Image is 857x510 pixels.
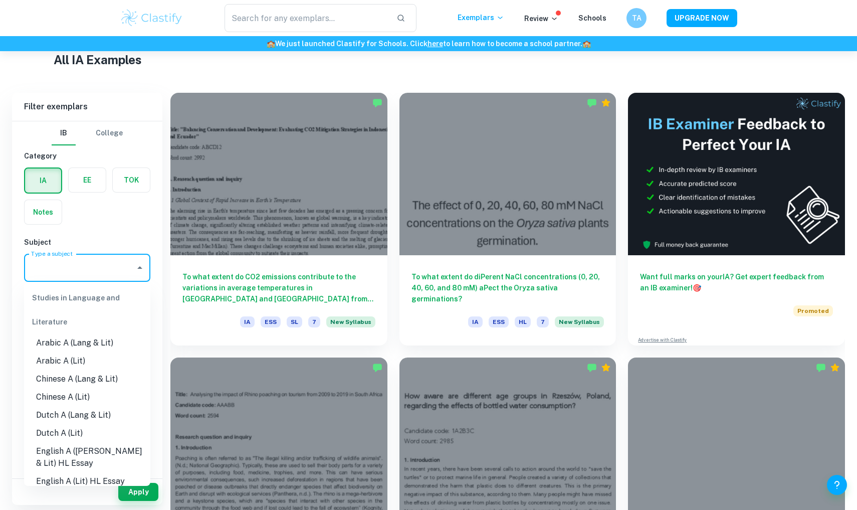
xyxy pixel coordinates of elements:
[628,93,845,255] img: Thumbnail
[25,200,62,224] button: Notes
[54,51,803,69] h1: All IA Examples
[308,316,320,327] span: 7
[411,271,604,304] h6: To what extent do diPerent NaCl concentrations (0, 20, 40, 60, and 80 mM) aPect the Oryza sativa ...
[372,98,382,108] img: Marked
[638,336,687,344] a: Advertise with Clastify
[555,316,604,327] span: New Syllabus
[24,150,150,161] h6: Category
[287,316,302,327] span: SL
[24,352,150,370] li: Arabic A (Lit)
[2,38,855,49] h6: We just launched Clastify for Schools. Click to learn how to become a school partner.
[524,13,558,24] p: Review
[587,98,597,108] img: Marked
[372,363,382,373] img: Marked
[601,98,611,108] div: Premium
[24,406,150,424] li: Dutch A (Lang & Lit)
[816,363,826,373] img: Marked
[133,261,147,275] button: Close
[489,316,509,327] span: ESS
[24,334,150,352] li: Arabic A (Lang & Lit)
[24,442,150,472] li: English A ([PERSON_NAME] & Lit) HL Essay
[182,271,375,304] h6: To what extent do CO2 emissions contribute to the variations in average temperatures in [GEOGRAPH...
[24,388,150,406] li: Chinese A (Lit)
[830,363,840,373] div: Premium
[120,8,183,28] img: Clastify logo
[427,40,443,48] a: here
[225,4,388,32] input: Search for any exemplars...
[626,8,647,28] button: TA
[261,316,281,327] span: ESS
[326,316,375,327] span: New Syllabus
[24,472,150,490] li: English A (Lit) HL Essay
[25,168,61,193] button: IA
[578,14,606,22] a: Schools
[24,237,150,248] h6: Subject
[827,475,847,495] button: Help and Feedback
[24,286,150,334] div: Studies in Language and Literature
[52,121,76,145] button: IB
[12,93,162,121] h6: Filter exemplars
[326,316,375,333] div: Starting from the May 2026 session, the ESS IA requirements have changed. We created this exempla...
[640,271,833,293] h6: Want full marks on your IA ? Get expert feedback from an IB examiner!
[24,370,150,388] li: Chinese A (Lang & Lit)
[631,13,642,24] h6: TA
[468,316,483,327] span: IA
[170,93,387,346] a: To what extent do CO2 emissions contribute to the variations in average temperatures in [GEOGRAPH...
[582,40,591,48] span: 🏫
[458,12,504,23] p: Exemplars
[537,316,549,327] span: 7
[24,424,150,442] li: Dutch A (Lit)
[667,9,737,27] button: UPGRADE NOW
[555,316,604,333] div: Starting from the May 2026 session, the ESS IA requirements have changed. We created this exempla...
[240,316,255,327] span: IA
[267,40,275,48] span: 🏫
[587,363,597,373] img: Marked
[118,483,158,501] button: Apply
[69,168,106,192] button: EE
[628,93,845,346] a: Want full marks on yourIA? Get expert feedback from an IB examiner!PromotedAdvertise with Clastify
[601,363,611,373] div: Premium
[52,121,123,145] div: Filter type choice
[113,168,150,192] button: TOK
[693,284,701,292] span: 🎯
[96,121,123,145] button: College
[31,249,73,258] label: Type a subject
[793,305,833,316] span: Promoted
[399,93,616,346] a: To what extent do diPerent NaCl concentrations (0, 20, 40, 60, and 80 mM) aPect the Oryza sativa ...
[515,316,531,327] span: HL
